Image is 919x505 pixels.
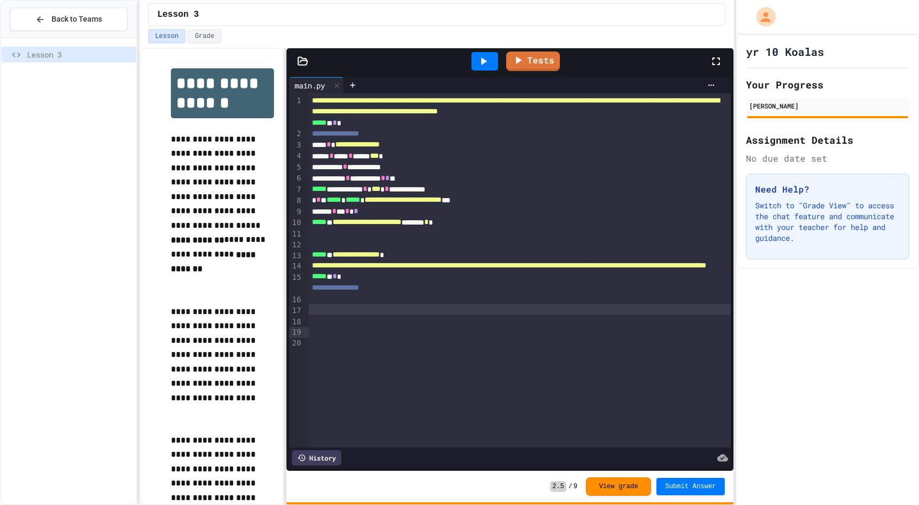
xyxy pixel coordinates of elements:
button: Back to Teams [10,8,127,31]
div: 10 [289,218,303,228]
div: 15 [289,272,303,295]
span: / [569,482,572,491]
div: 11 [289,229,303,240]
div: main.py [289,77,344,93]
div: 9 [289,207,303,218]
span: 9 [573,482,577,491]
div: 2 [289,129,303,139]
div: No due date set [746,152,909,165]
div: 12 [289,240,303,251]
button: Submit Answer [656,478,725,495]
button: Grade [188,29,221,43]
div: 13 [289,251,303,261]
h3: Need Help? [755,183,900,196]
a: Tests [506,52,560,71]
span: Lesson 3 [27,49,132,60]
span: Back to Teams [52,14,102,25]
div: main.py [289,80,330,91]
div: My Account [745,4,778,29]
button: View grade [586,477,651,496]
button: Lesson [148,29,186,43]
div: 7 [289,184,303,195]
div: 19 [289,327,303,338]
div: 6 [289,173,303,184]
span: Lesson 3 [157,8,199,21]
div: 1 [289,95,303,129]
div: 14 [289,261,303,272]
div: 16 [289,295,303,305]
div: 4 [289,151,303,162]
h1: yr 10 Koalas [746,44,824,59]
h2: Assignment Details [746,132,909,148]
div: 18 [289,317,303,328]
p: Switch to "Grade View" to access the chat feature and communicate with your teacher for help and ... [755,200,900,244]
div: 8 [289,195,303,206]
div: 17 [289,305,303,316]
div: 5 [289,162,303,173]
div: 3 [289,140,303,151]
span: Submit Answer [665,482,716,491]
div: 20 [289,338,303,349]
span: 2.5 [550,481,566,492]
div: [PERSON_NAME] [749,101,906,111]
h2: Your Progress [746,77,909,92]
div: History [292,450,341,465]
